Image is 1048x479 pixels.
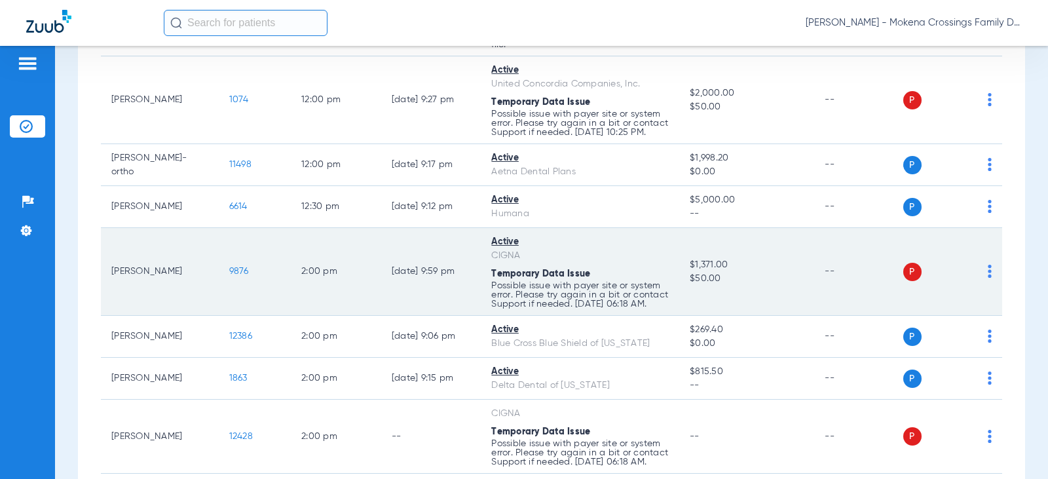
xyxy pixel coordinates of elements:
div: Humana [491,207,669,221]
td: [DATE] 9:17 PM [381,144,481,186]
div: Active [491,193,669,207]
span: $815.50 [690,365,804,379]
img: group-dot-blue.svg [988,158,992,171]
span: P [903,370,922,388]
span: $50.00 [690,100,804,114]
span: -- [690,432,700,441]
span: 6614 [229,202,248,211]
span: 9876 [229,267,249,276]
div: Active [491,151,669,165]
td: 12:00 PM [291,144,381,186]
span: $50.00 [690,272,804,286]
td: -- [814,400,903,474]
td: [PERSON_NAME] [101,400,219,474]
span: 12428 [229,432,253,441]
img: group-dot-blue.svg [988,200,992,213]
td: [PERSON_NAME] [101,186,219,228]
td: [DATE] 9:06 PM [381,316,481,358]
img: group-dot-blue.svg [988,265,992,278]
div: Active [491,64,669,77]
div: Active [491,365,669,379]
span: 11498 [229,160,252,169]
span: Temporary Data Issue [491,269,590,278]
img: Search Icon [170,17,182,29]
span: P [903,263,922,281]
td: -- [814,186,903,228]
td: 12:30 PM [291,186,381,228]
img: group-dot-blue.svg [988,430,992,443]
td: -- [814,144,903,186]
span: 1863 [229,374,248,383]
span: P [903,91,922,109]
div: Delta Dental of [US_STATE] [491,379,669,393]
td: [DATE] 9:12 PM [381,186,481,228]
img: group-dot-blue.svg [988,372,992,385]
td: [DATE] 9:27 PM [381,56,481,144]
span: -- [690,207,804,221]
span: $0.00 [690,165,804,179]
span: $269.40 [690,323,804,337]
td: 2:00 PM [291,358,381,400]
span: P [903,156,922,174]
td: [PERSON_NAME] [101,358,219,400]
span: $1,371.00 [690,258,804,272]
td: [DATE] 9:15 PM [381,358,481,400]
td: [PERSON_NAME]-ortho [101,144,219,186]
div: Active [491,235,669,249]
span: P [903,198,922,216]
td: [PERSON_NAME] [101,56,219,144]
img: Zuub Logo [26,10,71,33]
span: 1074 [229,95,249,104]
div: United Concordia Companies, Inc. [491,77,669,91]
span: P [903,427,922,446]
img: group-dot-blue.svg [988,330,992,343]
img: hamburger-icon [17,56,38,71]
span: -- [690,379,804,393]
span: $5,000.00 [690,193,804,207]
span: $0.00 [690,337,804,351]
td: [PERSON_NAME] [101,316,219,358]
td: 12:00 PM [291,56,381,144]
div: Blue Cross Blue Shield of [US_STATE] [491,337,669,351]
div: CIGNA [491,249,669,263]
td: 2:00 PM [291,400,381,474]
td: 2:00 PM [291,228,381,316]
span: $2,000.00 [690,86,804,100]
span: 12386 [229,332,252,341]
div: CIGNA [491,407,669,421]
p: Possible issue with payer site or system error. Please try again in a bit or contact Support if n... [491,109,669,137]
td: -- [381,400,481,474]
span: Temporary Data Issue [491,427,590,436]
td: [PERSON_NAME] [101,228,219,316]
td: -- [814,316,903,358]
td: 2:00 PM [291,316,381,358]
td: -- [814,56,903,144]
div: Active [491,323,669,337]
td: -- [814,358,903,400]
div: Aetna Dental Plans [491,165,669,179]
p: Possible issue with payer site or system error. Please try again in a bit or contact Support if n... [491,281,669,309]
img: group-dot-blue.svg [988,93,992,106]
p: Possible issue with payer site or system error. Please try again in a bit or contact Support if n... [491,439,669,467]
td: [DATE] 9:59 PM [381,228,481,316]
span: Temporary Data Issue [491,98,590,107]
input: Search for patients [164,10,327,36]
td: -- [814,228,903,316]
span: P [903,328,922,346]
span: [PERSON_NAME] - Mokena Crossings Family Dental [806,16,1022,29]
span: $1,998.20 [690,151,804,165]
